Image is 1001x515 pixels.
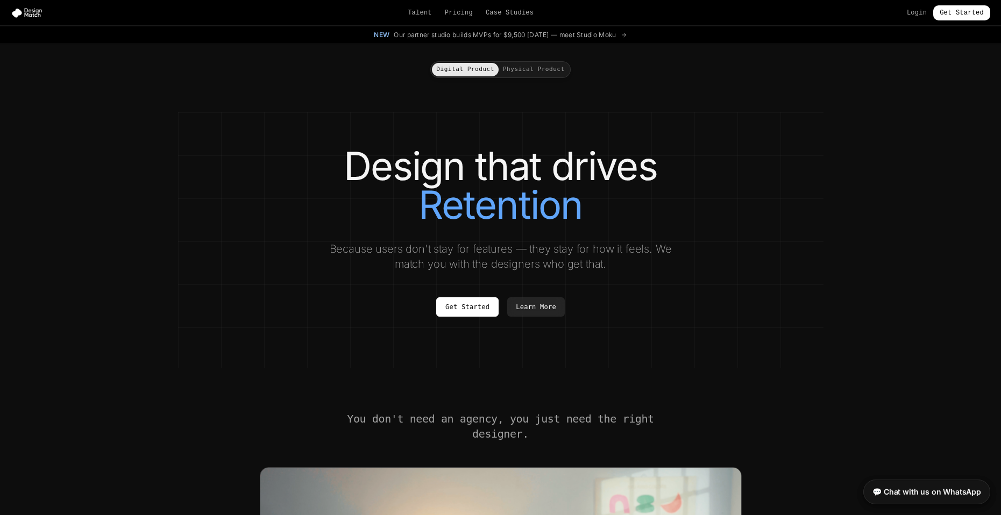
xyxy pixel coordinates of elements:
[445,9,473,17] a: Pricing
[394,31,616,39] span: Our partner studio builds MVPs for $9,500 [DATE] — meet Studio Moku
[486,9,534,17] a: Case Studies
[436,297,499,317] a: Get Started
[346,411,656,441] h2: You don't need an agency, you just need the right designer.
[863,480,990,504] a: 💬 Chat with us on WhatsApp
[200,147,802,224] h1: Design that drives
[320,241,681,271] p: Because users don't stay for features — they stay for how it feels. We match you with the designe...
[374,31,389,39] span: New
[507,297,565,317] a: Learn More
[11,8,47,18] img: Design Match
[499,63,569,76] button: Physical Product
[418,185,583,224] span: Retention
[907,9,927,17] a: Login
[933,5,990,20] a: Get Started
[432,63,499,76] button: Digital Product
[408,9,432,17] a: Talent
